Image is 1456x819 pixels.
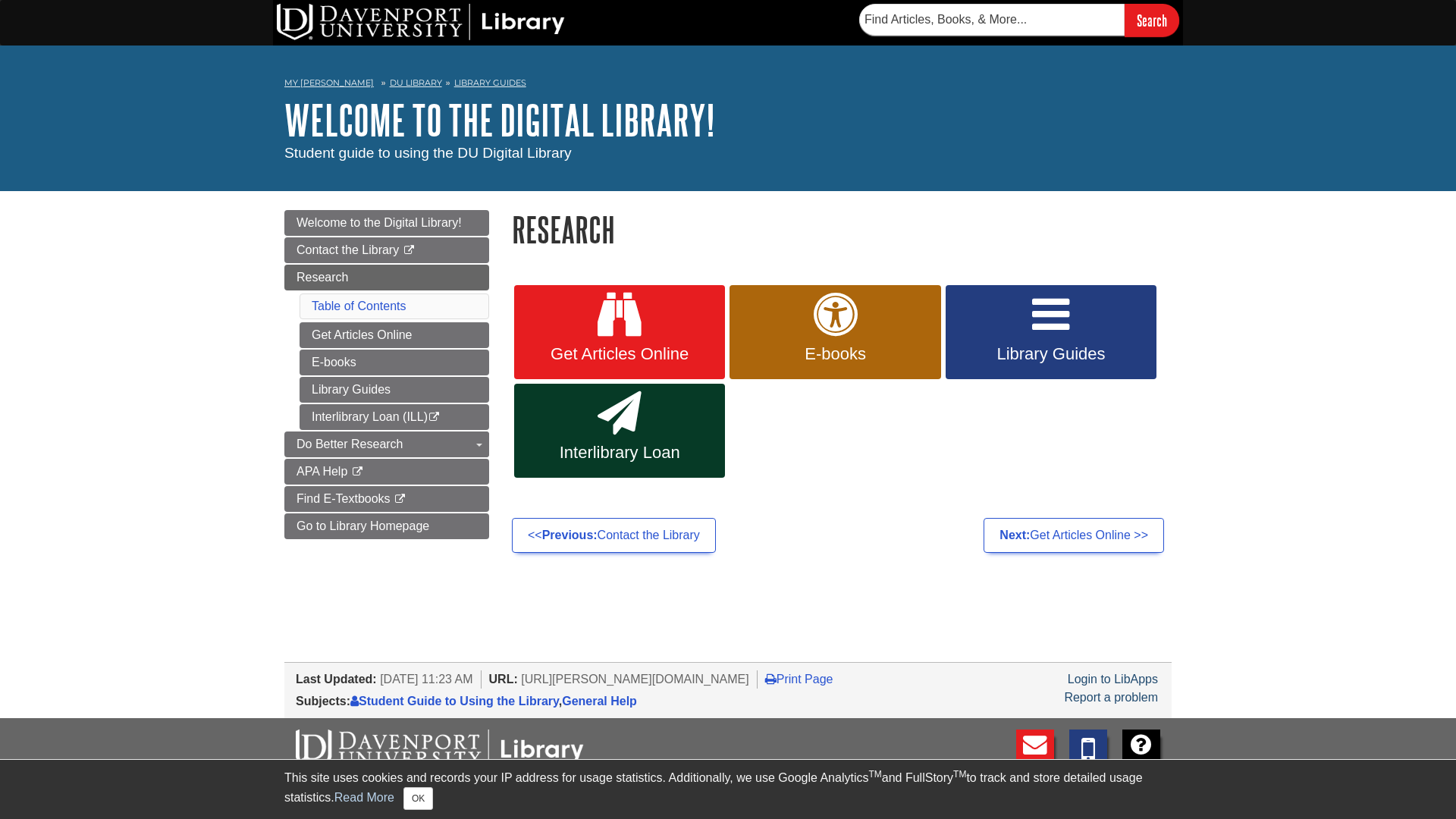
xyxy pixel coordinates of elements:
a: Library Guides [300,377,489,403]
span: [DATE] 11:23 AM [380,673,472,686]
i: This link opens in a new window [403,246,416,256]
span: Find E-Textbooks [297,492,391,505]
a: General Help [562,695,637,708]
a: Do Better Research [284,431,489,457]
img: DU Library [277,4,565,40]
span: Do Better Research [297,438,403,450]
a: Interlibrary Loan (ILL) [300,404,489,430]
nav: breadcrumb [284,73,1172,97]
a: Find E-Textbooks [284,486,489,512]
form: Searches DU Library's articles, books, and more [859,4,1179,36]
a: Table of Contents [312,300,406,312]
a: Login to LibApps [1068,673,1158,686]
span: Interlibrary Loan [526,443,714,463]
span: Student guide to using the DU Digital Library [284,145,572,161]
sup: TM [953,769,966,780]
input: Search [1125,4,1179,36]
div: Guide Page Menu [284,210,489,539]
a: Welcome to the Digital Library! [284,96,715,143]
span: Subjects: [296,695,350,708]
a: Library Guides [946,285,1156,379]
a: <<Previous:Contact the Library [512,518,716,553]
sup: TM [868,769,881,780]
a: Go to Library Homepage [284,513,489,539]
a: Get Articles Online [300,322,489,348]
a: Welcome to the Digital Library! [284,210,489,236]
a: Library Guides [454,77,526,88]
a: FAQ [1122,730,1160,782]
span: Last Updated: [296,673,377,686]
h1: Research [512,210,1172,249]
a: Text [1069,730,1107,782]
span: Library Guides [957,344,1145,364]
span: Get Articles Online [526,344,714,364]
strong: Next: [999,529,1030,541]
a: E-books [300,350,489,375]
i: Print Page [765,673,777,685]
span: Go to Library Homepage [297,519,429,532]
input: Find Articles, Books, & More... [859,4,1125,36]
a: E-books [730,285,940,379]
a: APA Help [284,459,489,485]
a: Contact the Library [284,237,489,263]
div: This site uses cookies and records your IP address for usage statistics. Additionally, we use Goo... [284,769,1172,810]
a: Student Guide to Using the Library [350,695,559,708]
img: DU Libraries [296,730,584,769]
i: This link opens in a new window [428,413,441,422]
strong: Previous: [542,529,598,541]
i: This link opens in a new window [394,494,406,504]
a: Next:Get Articles Online >> [984,518,1164,553]
button: Close [403,787,433,810]
span: E-books [741,344,929,364]
i: This link opens in a new window [351,467,364,477]
a: Read More [334,791,394,804]
span: Welcome to the Digital Library! [297,216,462,229]
a: Get Articles Online [514,285,725,379]
span: Research [297,271,348,284]
a: Print Page [765,673,833,686]
span: Contact the Library [297,243,399,256]
a: Research [284,265,489,290]
span: URL: [489,673,518,686]
a: Interlibrary Loan [514,384,725,478]
span: APA Help [297,465,347,478]
a: DU Library [390,77,442,88]
a: My [PERSON_NAME] [284,77,374,89]
span: , [350,695,637,708]
span: [URL][PERSON_NAME][DOMAIN_NAME] [521,673,749,686]
a: E-mail [1016,730,1054,782]
a: Report a problem [1064,691,1158,704]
